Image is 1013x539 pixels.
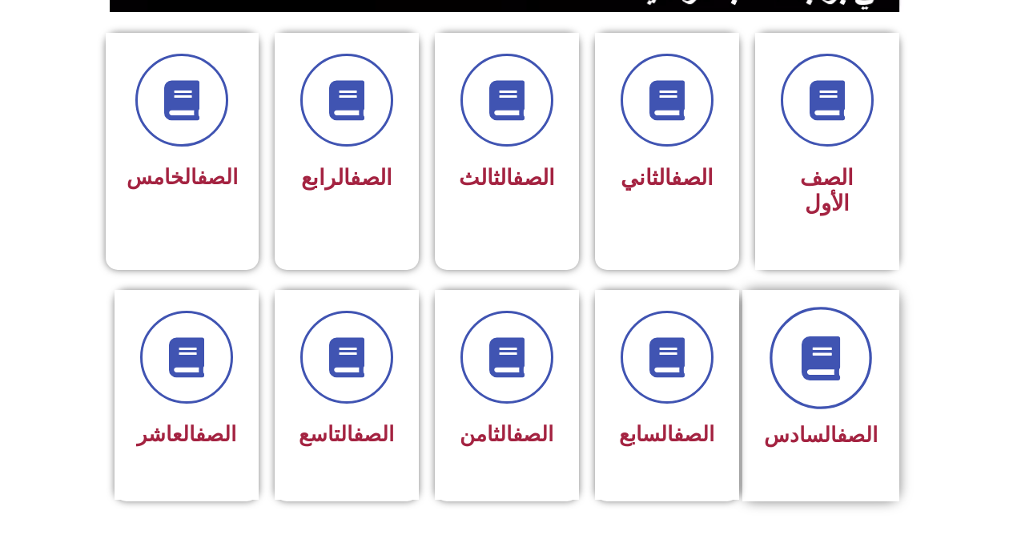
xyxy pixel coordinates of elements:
[513,165,555,191] a: الصف
[350,165,392,191] a: الصف
[671,165,714,191] a: الصف
[299,422,394,446] span: التاسع
[673,422,714,446] a: الصف
[800,165,854,216] span: الصف الأول
[460,422,553,446] span: الثامن
[197,165,238,189] a: الصف
[195,422,236,446] a: الصف
[137,422,236,446] span: العاشر
[301,165,392,191] span: الرابع
[513,422,553,446] a: الصف
[764,423,878,447] span: السادس
[127,165,238,189] span: الخامس
[621,165,714,191] span: الثاني
[837,423,878,447] a: الصف
[459,165,555,191] span: الثالث
[619,422,714,446] span: السابع
[353,422,394,446] a: الصف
